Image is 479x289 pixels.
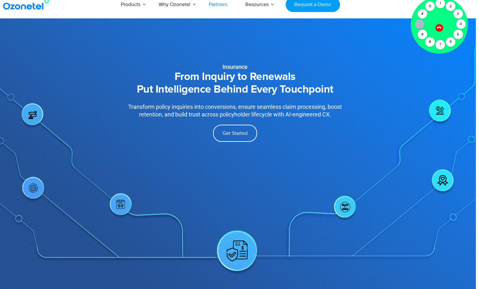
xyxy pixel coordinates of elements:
[425,2,435,11] div: 0
[119,103,351,118] div: Transform policy inquiries into conversions, ensure seamless claim processing, boost retention, a...
[446,2,455,11] div: 2
[446,37,455,47] div: 6
[453,30,463,39] div: 5
[453,9,463,19] div: 3
[425,37,435,47] div: 8
[103,71,367,96] h2: From Inquiry to Renewals Put Intelligence Behind Every Touchpoint
[417,9,427,19] div: #
[213,125,257,142] a: Get Started
[436,40,445,49] div: 7
[417,30,427,39] div: 9
[103,64,367,70] div: Insurance
[456,19,466,29] div: 4
[223,131,248,136] span: Get Started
